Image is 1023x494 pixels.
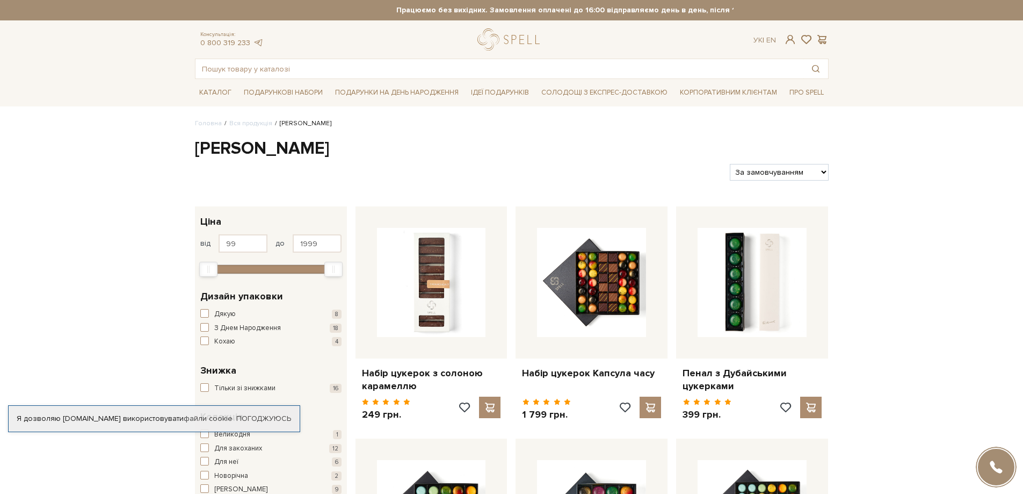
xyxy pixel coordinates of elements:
button: Дякую 8 [200,309,342,320]
div: Max [324,262,343,277]
a: telegram [253,38,264,47]
a: Корпоративним клієнтам [676,83,781,102]
button: Для неї 6 [200,457,342,468]
span: Дякую [214,309,236,320]
span: 9 [332,485,342,494]
span: 8 [332,310,342,319]
button: Кохаю 4 [200,337,342,347]
span: З Днем Народження [214,323,281,334]
span: 6 [332,457,342,467]
span: 4 [332,337,342,346]
div: Min [199,262,217,277]
span: до [275,239,285,248]
span: Каталог [195,84,236,101]
a: Пенал з Дубайськими цукерками [683,367,822,392]
span: Знижка [200,363,236,378]
span: Ідеї подарунків [467,84,533,101]
span: від [200,239,211,248]
span: Ціна [200,214,221,229]
span: Подарунки на День народження [331,84,463,101]
span: Кохаю [214,337,235,347]
button: Пошук товару у каталозі [803,59,828,78]
span: Подарункові набори [240,84,327,101]
span: Тільки зі знижками [214,383,275,394]
a: Головна [195,119,222,127]
button: Великодня 1 [200,429,342,440]
h1: [PERSON_NAME] [195,138,829,160]
button: Тільки зі знижками 16 [200,383,342,394]
div: Ук [753,35,776,45]
span: Великодня [214,429,250,440]
button: З Днем Народження 18 [200,323,342,334]
p: 1 799 грн. [522,409,571,421]
input: Пошук товару у каталозі [195,59,803,78]
span: | [763,35,764,45]
span: Новорічна [214,471,248,482]
span: 1 [333,430,342,439]
a: 0 800 319 233 [200,38,250,47]
li: [PERSON_NAME] [272,119,331,128]
p: 249 грн. [362,409,411,421]
span: Дизайн упаковки [200,289,283,304]
span: 12 [329,444,342,453]
strong: Працюємо без вихідних. Замовлення оплачені до 16:00 відправляємо день в день, після 16:00 - насту... [290,5,924,15]
a: En [766,35,776,45]
span: Про Spell [785,84,828,101]
span: 2 [331,471,342,481]
input: Ціна [293,234,342,253]
span: Для закоханих [214,443,262,454]
input: Ціна [219,234,267,253]
button: Новорічна 2 [200,471,342,482]
a: Солодощі з експрес-доставкою [537,83,672,102]
span: Для неї [214,457,238,468]
span: Консультація: [200,31,264,38]
span: 18 [330,324,342,333]
button: Для закоханих 12 [200,443,342,454]
div: Я дозволяю [DOMAIN_NAME] використовувати [9,414,300,424]
a: Погоджуюсь [236,414,291,424]
a: Вся продукція [229,119,272,127]
span: 16 [330,384,342,393]
a: файли cookie [184,414,233,423]
a: logo [477,28,545,51]
a: Набір цукерок Капсула часу [522,367,661,380]
a: Набір цукерок з солоною карамеллю [362,367,501,392]
p: 399 грн. [683,409,731,421]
